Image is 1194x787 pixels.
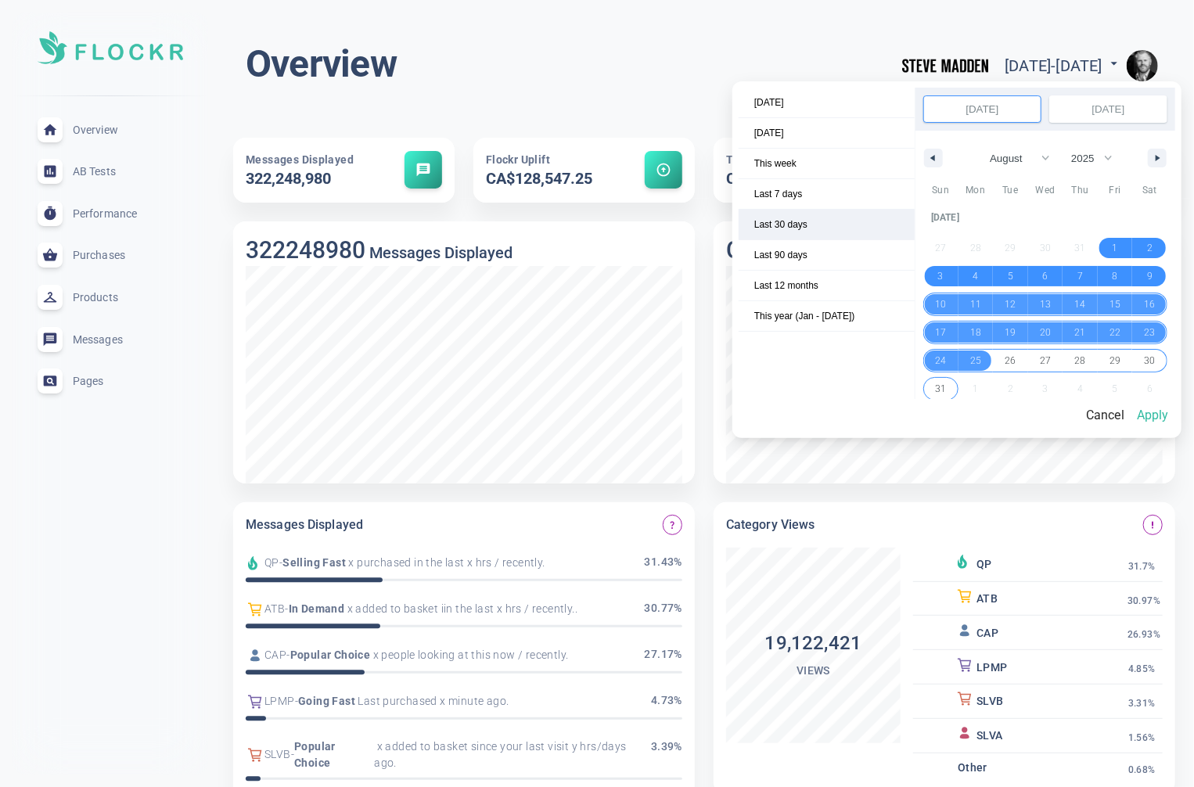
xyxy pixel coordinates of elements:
button: 31 [923,375,958,403]
span: Last 30 days [739,210,915,239]
button: [DATE] [739,88,915,118]
span: 15 [1109,290,1120,318]
button: 29 [993,174,1028,203]
span: 22 [1109,318,1120,347]
button: Cancel [1080,399,1131,432]
span: 17 [935,318,946,347]
button: This week [739,149,915,179]
span: 27 [935,174,946,203]
span: 31 [1075,174,1086,203]
button: 30 [1028,174,1063,203]
span: 18 [970,318,981,347]
span: 21 [1075,318,1086,347]
span: 30 [1145,347,1156,375]
button: 10 [923,290,958,318]
button: 30 [1132,347,1167,375]
span: Wed [1028,178,1063,203]
button: 6 [1028,262,1063,290]
input: Early [924,96,1041,122]
button: 24 [923,347,958,375]
span: 29 [1109,347,1120,375]
span: 10 [935,290,946,318]
button: 21 [1063,318,1098,347]
span: 30 [1040,174,1051,203]
input: Continuous [1050,96,1167,122]
button: 7 [1063,262,1098,290]
span: 19 [1005,318,1016,347]
span: 11 [970,290,981,318]
button: 1 [1098,234,1133,262]
span: 6 [1042,262,1048,290]
button: 8 [1098,262,1133,290]
button: 17 [923,318,958,347]
button: This year (Jan - [DATE]) [739,301,915,332]
span: 7 [1077,262,1083,290]
button: 28 [958,174,994,203]
button: 4 [958,262,994,290]
button: 9 [1132,262,1167,290]
span: 23 [1145,318,1156,347]
span: 5 [1008,262,1013,290]
button: 3 [923,262,958,290]
button: 25 [958,347,994,375]
span: 28 [1075,347,1086,375]
span: Sun [923,178,958,203]
button: Last 12 months [739,271,915,301]
span: 16 [1145,290,1156,318]
button: 5 [993,262,1028,290]
div: [DATE] [923,203,1167,233]
span: 3 [938,262,944,290]
button: 26 [993,347,1028,375]
span: This year (Jan - [DATE]) [739,301,915,331]
span: Last 12 months [739,271,915,300]
button: 27 [1028,347,1063,375]
span: 28 [970,174,981,203]
button: 31 [1063,174,1098,203]
button: Last 7 days [739,179,915,210]
button: Last 30 days [739,210,915,240]
span: This week [739,149,915,178]
button: Apply [1131,399,1175,432]
span: 31 [935,375,946,403]
button: [DATE] [739,118,915,149]
button: 12 [993,290,1028,318]
span: [DATE] [739,118,915,148]
button: Last 90 days [739,240,915,271]
span: 27 [1040,347,1051,375]
button: 2 [1132,234,1167,262]
button: 29 [1098,347,1133,375]
button: 23 [1132,318,1167,347]
button: 22 [1098,318,1133,347]
span: Last 7 days [739,179,915,209]
button: 20 [1028,318,1063,347]
button: 28 [1063,347,1098,375]
button: 14 [1063,290,1098,318]
span: 4 [973,262,978,290]
button: 27 [923,174,958,203]
span: 9 [1147,262,1153,290]
button: 13 [1028,290,1063,318]
span: Last 90 days [739,240,915,270]
span: 14 [1075,290,1086,318]
span: 12 [1005,290,1016,318]
span: 25 [970,347,981,375]
button: 16 [1132,290,1167,318]
span: [DATE] [739,88,915,117]
span: 8 [1113,262,1118,290]
button: 11 [958,290,994,318]
span: 26 [1005,347,1016,375]
span: 1 [1113,234,1118,262]
span: Mon [958,178,994,203]
span: Thu [1063,178,1098,203]
span: 29 [1005,174,1016,203]
span: Tue [993,178,1028,203]
span: 24 [935,347,946,375]
span: 13 [1040,290,1051,318]
button: 19 [993,318,1028,347]
button: 15 [1098,290,1133,318]
button: 18 [958,318,994,347]
span: Fri [1098,178,1133,203]
span: 20 [1040,318,1051,347]
span: Sat [1132,178,1167,203]
span: 2 [1147,234,1153,262]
